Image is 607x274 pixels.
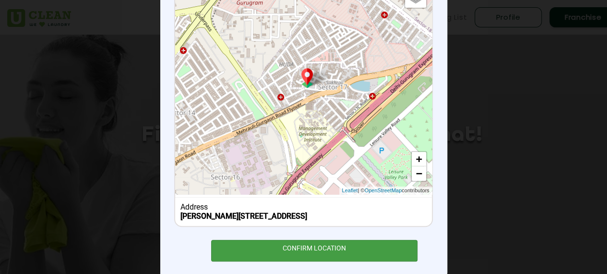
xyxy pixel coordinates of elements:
[364,187,402,195] a: OpenStreetMap
[211,240,418,262] div: CONFIRM LOCATION
[180,212,307,221] b: [PERSON_NAME][STREET_ADDRESS]
[339,187,431,195] div: | © contributors
[342,187,357,195] a: Leaflet
[412,166,426,181] a: Zoom out
[412,152,426,166] a: Zoom in
[180,202,427,212] div: Address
